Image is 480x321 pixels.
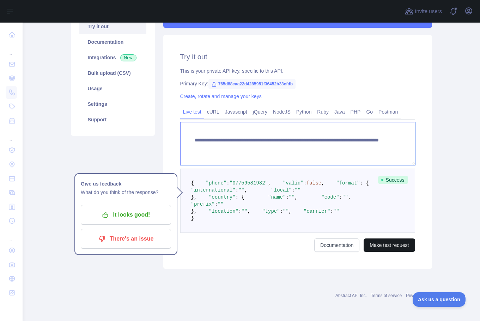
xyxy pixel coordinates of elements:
[238,187,244,193] span: ""
[336,180,360,186] span: "format"
[364,238,415,252] button: Make test request
[238,208,241,214] span: :
[81,229,171,249] button: There's an issue
[378,176,408,184] span: Success
[268,194,286,200] span: "name"
[314,238,359,252] a: Documentation
[292,187,294,193] span: :
[304,180,306,186] span: :
[6,128,17,143] div: ...
[120,54,136,61] span: New
[283,208,289,214] span: ""
[339,194,342,200] span: :
[191,208,197,214] span: },
[191,216,194,221] span: }
[180,67,415,74] div: This is your private API key, specific to this API.
[360,180,369,186] span: : {
[191,194,197,200] span: },
[295,187,301,193] span: ""
[226,180,229,186] span: :
[244,187,247,193] span: ,
[314,106,332,117] a: Ruby
[191,180,194,186] span: {
[415,7,442,16] span: Invite users
[79,81,146,96] a: Usage
[6,42,17,56] div: ...
[268,180,271,186] span: ,
[295,194,298,200] span: ,
[218,201,224,207] span: ""
[413,292,466,307] iframe: Toggle Customer Support
[270,106,293,117] a: NodeJS
[236,194,244,200] span: : {
[330,208,333,214] span: :
[86,209,166,221] p: It looks good!
[180,52,415,62] h2: Try it out
[280,208,283,214] span: :
[81,188,171,196] p: What do you think of the response?
[81,205,171,225] button: It looks good!
[209,194,236,200] span: "country"
[79,96,146,112] a: Settings
[262,208,280,214] span: "type"
[204,106,222,117] a: cURL
[335,293,367,298] a: Abstract API Inc.
[348,194,351,200] span: ,
[293,106,315,117] a: Python
[406,293,432,298] a: Privacy policy
[289,208,292,214] span: ,
[271,187,292,193] span: "local"
[79,50,146,65] a: Integrations New
[86,233,166,245] p: There's an issue
[342,194,348,200] span: ""
[289,194,295,200] span: ""
[283,180,304,186] span: "valid"
[371,293,402,298] a: Terms of service
[321,194,339,200] span: "code"
[180,80,415,87] div: Primary Key:
[247,208,250,214] span: ,
[230,180,268,186] span: "07759581982"
[250,106,270,117] a: jQuery
[376,106,401,117] a: Postman
[348,106,364,117] a: PHP
[363,106,376,117] a: Go
[206,180,227,186] span: "phone"
[79,19,146,34] a: Try it out
[306,180,321,186] span: false
[79,65,146,81] a: Bulk upload (CSV)
[180,93,262,99] a: Create, rotate and manage your keys
[180,106,204,117] a: Live test
[321,180,324,186] span: ,
[403,6,443,17] button: Invite users
[79,34,146,50] a: Documentation
[222,106,250,117] a: Javascript
[6,229,17,243] div: ...
[209,208,238,214] span: "location"
[79,112,146,127] a: Support
[333,208,339,214] span: ""
[304,208,330,214] span: "carrier"
[208,79,296,89] span: 765d88caa22d4285951f36452b33cfdb
[332,106,348,117] a: Java
[191,187,236,193] span: "international"
[191,201,215,207] span: "prefix"
[241,208,247,214] span: ""
[81,180,171,188] h1: Give us feedback
[215,201,218,207] span: :
[286,194,288,200] span: :
[236,187,238,193] span: :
